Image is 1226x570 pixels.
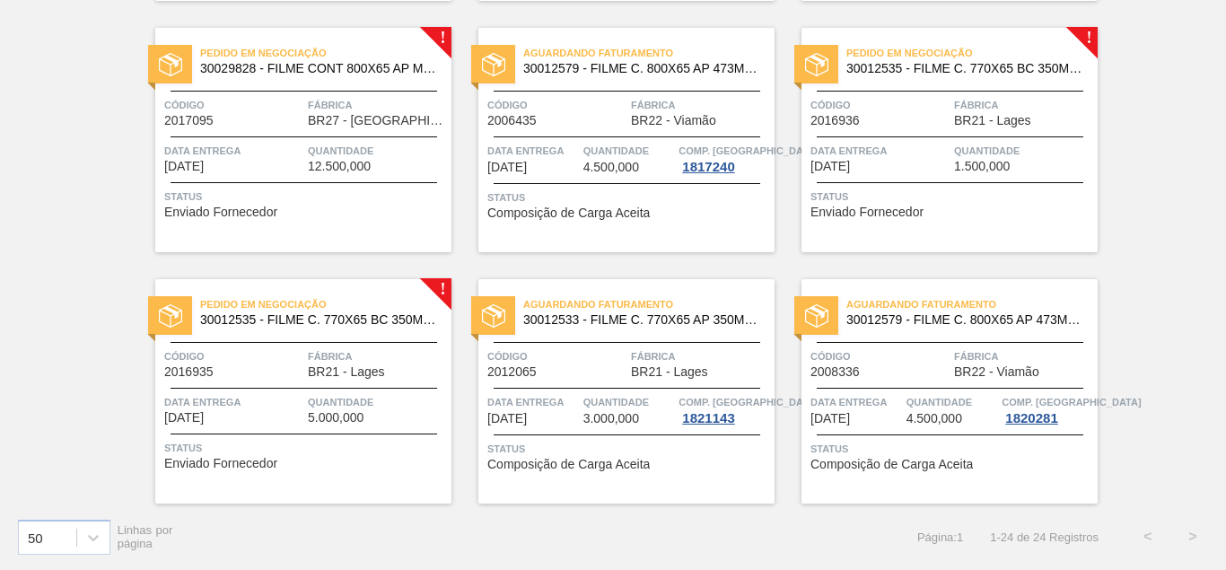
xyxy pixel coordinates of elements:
span: 30029828 - FILME CONT 800X65 AP MP 473 C12 429 [200,62,437,75]
span: Aguardando Faturamento [846,295,1098,313]
span: Status [164,188,447,206]
span: 30012535 - FILME C. 770X65 BC 350ML C12 429 [846,62,1083,75]
span: Fábrica [631,347,770,365]
span: 22/10/2025 [810,412,850,425]
div: 1820281 [1002,411,1061,425]
span: 2012065 [487,365,537,379]
span: 01/10/2025 [487,161,527,174]
span: 1 - 24 de 24 Registros [990,531,1099,544]
span: Código [164,96,303,114]
span: Status [810,440,1093,458]
button: < [1125,514,1170,559]
span: 13/10/2025 [810,160,850,173]
span: Status [164,439,447,457]
span: 2006435 [487,114,537,127]
span: Data entrega [487,142,579,160]
img: status [482,53,505,76]
span: 5.000,000 [308,411,363,425]
img: status [482,304,505,328]
span: Pedido em Negociação [200,44,451,62]
span: Código [164,347,303,365]
a: Comp. [GEOGRAPHIC_DATA]1817240 [679,142,770,174]
span: Quantidade [954,142,1093,160]
a: Comp. [GEOGRAPHIC_DATA]1821143 [679,393,770,425]
span: 30012533 - FILME C. 770X65 AP 350ML C12 429 [523,313,760,327]
div: 50 [28,530,43,545]
span: Quantidade [583,142,675,160]
span: Pedido em Negociação [846,44,1098,62]
span: BR22 - Viamão [954,365,1039,379]
span: Composição de Carga Aceita [487,458,650,471]
a: !statusPedido em Negociação30029828 - FILME CONT 800X65 AP MP 473 C12 429Código2017095FábricaBR27... [128,28,451,252]
span: Fábrica [954,347,1093,365]
span: 1.500,000 [954,160,1010,173]
span: 4.500,000 [906,412,962,425]
span: Enviado Fornecedor [164,457,277,470]
div: 1817240 [679,160,738,174]
span: Aguardando Faturamento [523,44,775,62]
span: Data entrega [164,393,303,411]
span: Data entrega [164,142,303,160]
span: Comp. Carga [1002,393,1141,411]
span: Página : 1 [917,531,963,544]
span: Data entrega [810,142,950,160]
span: Comp. Carga [679,393,818,411]
span: 12.500,000 [308,160,371,173]
span: Quantidade [583,393,675,411]
span: Quantidade [308,393,447,411]
span: Enviado Fornecedor [164,206,277,219]
span: 15/10/2025 [487,412,527,425]
span: Pedido em Negociação [200,295,451,313]
img: status [159,53,182,76]
span: Composição de Carga Aceita [487,206,650,220]
span: BR21 - Lages [631,365,708,379]
img: status [805,53,828,76]
span: Comp. Carga [679,142,818,160]
span: BR27 - Nova Minas [308,114,447,127]
span: Fábrica [954,96,1093,114]
span: Fábrica [631,96,770,114]
span: 4.500,000 [583,161,639,174]
span: Data entrega [810,393,902,411]
span: Código [810,96,950,114]
span: 2016936 [810,114,860,127]
span: 30012579 - FILME C. 800X65 AP 473ML C12 429 [523,62,760,75]
span: BR21 - Lages [308,365,385,379]
span: 30012579 - FILME C. 800X65 AP 473ML C12 429 [846,313,1083,327]
span: Código [487,347,626,365]
span: Fábrica [308,347,447,365]
button: > [1170,514,1215,559]
span: Quantidade [906,393,998,411]
span: Composição de Carga Aceita [810,458,973,471]
span: Data entrega [487,393,579,411]
a: statusAguardando Faturamento30012533 - FILME C. 770X65 AP 350ML C12 429Código2012065FábricaBR21 -... [451,279,775,504]
img: status [805,304,828,328]
a: !statusPedido em Negociação30012535 - FILME C. 770X65 BC 350ML C12 429Código2016936FábricaBR21 - ... [775,28,1098,252]
span: BR21 - Lages [954,114,1031,127]
span: Quantidade [308,142,447,160]
span: Aguardando Faturamento [523,295,775,313]
a: !statusPedido em Negociação30012535 - FILME C. 770X65 BC 350ML C12 429Código2016935FábricaBR21 - ... [128,279,451,504]
span: Código [487,96,626,114]
span: Status [487,440,770,458]
span: 2008336 [810,365,860,379]
span: 13/10/2025 [164,411,204,425]
span: Linhas por página [118,523,173,550]
span: Status [810,188,1093,206]
span: Fábrica [308,96,447,114]
a: statusAguardando Faturamento30012579 - FILME C. 800X65 AP 473ML C12 429Código2006435FábricaBR22 -... [451,28,775,252]
img: status [159,304,182,328]
span: 2017095 [164,114,214,127]
span: 3.000,000 [583,412,639,425]
div: 1821143 [679,411,738,425]
a: statusAguardando Faturamento30012579 - FILME C. 800X65 AP 473ML C12 429Código2008336FábricaBR22 -... [775,279,1098,504]
span: Status [487,189,770,206]
span: 30012535 - FILME C. 770X65 BC 350ML C12 429 [200,313,437,327]
span: 2016935 [164,365,214,379]
span: BR22 - Viamão [631,114,716,127]
span: Código [810,347,950,365]
span: 26/09/2025 [164,160,204,173]
a: Comp. [GEOGRAPHIC_DATA]1820281 [1002,393,1093,425]
span: Enviado Fornecedor [810,206,924,219]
